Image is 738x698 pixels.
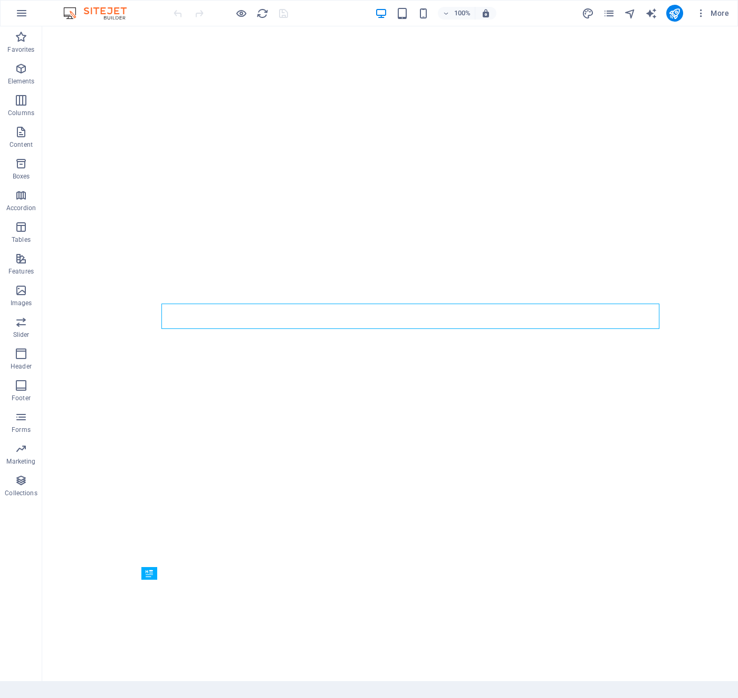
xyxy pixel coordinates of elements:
img: Editor Logo [61,7,140,20]
p: Footer [12,394,31,402]
i: On resize automatically adjust zoom level to fit chosen device. [481,8,491,18]
p: Boxes [13,172,30,181]
span: More [696,8,729,18]
i: Design (Ctrl+Alt+Y) [582,7,594,20]
p: Columns [8,109,34,117]
i: Navigator [624,7,636,20]
p: Slider [13,331,30,339]
button: More [692,5,733,22]
p: Collections [5,489,37,497]
i: Pages (Ctrl+Alt+S) [603,7,615,20]
p: Features [8,267,34,276]
button: pages [603,7,616,20]
p: Marketing [6,457,35,466]
i: Publish [668,7,681,20]
button: text_generator [645,7,658,20]
button: 100% [438,7,475,20]
p: Favorites [7,45,34,54]
button: reload [256,7,269,20]
h6: 100% [454,7,471,20]
button: navigator [624,7,637,20]
button: design [582,7,595,20]
button: Click here to leave preview mode and continue editing [235,7,247,20]
p: Forms [12,426,31,434]
i: AI Writer [645,7,657,20]
p: Tables [12,235,31,244]
p: Elements [8,77,35,86]
p: Content [9,140,33,149]
p: Images [11,299,32,307]
p: Accordion [6,204,36,212]
button: publish [666,5,683,22]
p: Header [11,362,32,371]
i: Reload page [256,7,269,20]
